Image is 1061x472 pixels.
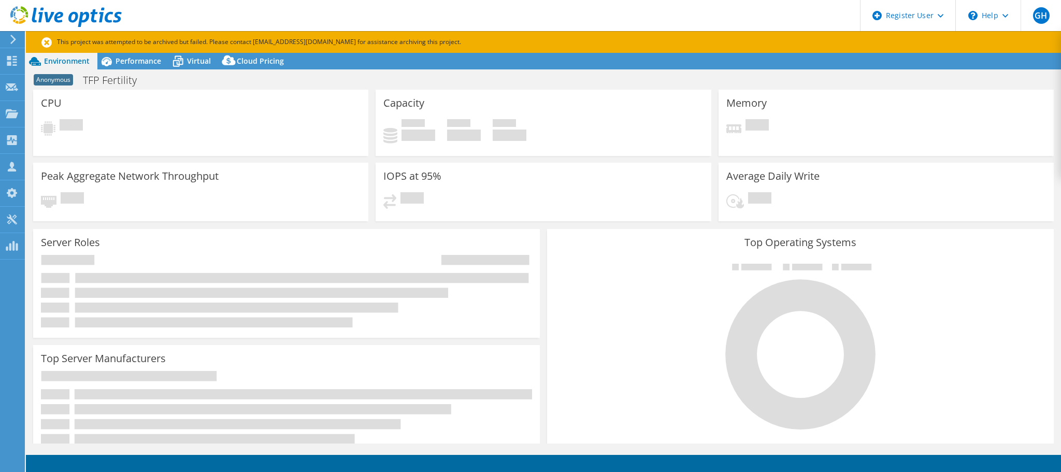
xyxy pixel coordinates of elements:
span: Pending [61,192,84,206]
h4: 0 GiB [447,130,481,141]
h3: Capacity [383,97,424,109]
span: Pending [745,119,769,133]
span: Virtual [187,56,211,66]
span: Performance [116,56,161,66]
h3: Server Roles [41,237,100,248]
p: This project was attempted to be archived but failed. Please contact [EMAIL_ADDRESS][DOMAIN_NAME]... [41,36,534,48]
h4: 0 GiB [493,130,526,141]
svg: \n [968,11,978,20]
span: Total [493,119,516,130]
span: Pending [748,192,771,206]
h4: 0 GiB [402,130,435,141]
h3: Average Daily Write [726,170,820,182]
h1: TFP Fertility [78,75,153,86]
span: Used [402,119,425,130]
h3: IOPS at 95% [383,170,441,182]
span: Pending [60,119,83,133]
span: Cloud Pricing [237,56,284,66]
span: Pending [400,192,424,206]
h3: Memory [726,97,767,109]
span: GH [1033,7,1050,24]
h3: Top Server Manufacturers [41,353,166,364]
h3: Peak Aggregate Network Throughput [41,170,219,182]
span: Anonymous [34,74,73,85]
span: Environment [44,56,90,66]
h3: CPU [41,97,62,109]
h3: Top Operating Systems [555,237,1046,248]
span: Free [447,119,470,130]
